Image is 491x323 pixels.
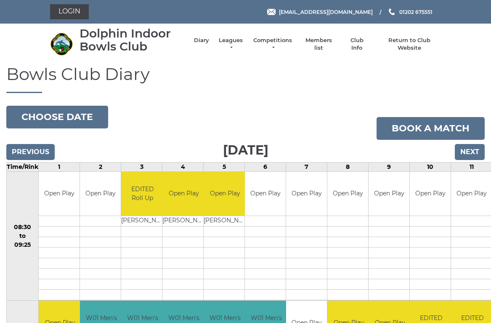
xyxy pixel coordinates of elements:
input: Previous [6,144,55,160]
td: 5 [204,162,245,171]
h1: Bowls Club Diary [6,65,485,93]
a: Phone us 01202 675551 [387,8,433,16]
td: Time/Rink [7,162,39,171]
td: 9 [369,162,410,171]
td: 2 [80,162,121,171]
a: Login [50,4,89,19]
td: Open Play [80,172,121,216]
div: Dolphin Indoor Bowls Club [80,27,186,53]
td: [PERSON_NAME] [121,216,164,227]
td: 8 [327,162,369,171]
td: Open Play [204,172,246,216]
a: Return to Club Website [377,37,441,52]
a: Leagues [218,37,244,52]
a: Diary [194,37,209,44]
td: 4 [162,162,204,171]
a: Club Info [345,37,369,52]
td: Open Play [162,172,205,216]
td: 6 [245,162,286,171]
input: Next [455,144,485,160]
span: [EMAIL_ADDRESS][DOMAIN_NAME] [279,8,373,15]
img: Dolphin Indoor Bowls Club [50,32,73,56]
img: Phone us [389,8,395,15]
td: 7 [286,162,327,171]
a: Competitions [252,37,293,52]
td: Open Play [245,172,286,216]
td: 1 [39,162,80,171]
a: Email [EMAIL_ADDRESS][DOMAIN_NAME] [267,8,373,16]
td: Open Play [286,172,327,216]
td: Open Play [369,172,409,216]
a: Members list [301,37,336,52]
img: Email [267,9,276,15]
td: 3 [121,162,162,171]
a: Book a match [377,117,485,140]
button: Choose date [6,106,108,128]
td: Open Play [410,172,451,216]
td: Open Play [39,172,80,216]
td: 10 [410,162,451,171]
td: [PERSON_NAME] [204,216,246,227]
td: Open Play [327,172,368,216]
td: 08:30 to 09:25 [7,171,39,301]
td: EDITED Roll Up [121,172,164,216]
span: 01202 675551 [399,8,433,15]
td: [PERSON_NAME] [162,216,205,227]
